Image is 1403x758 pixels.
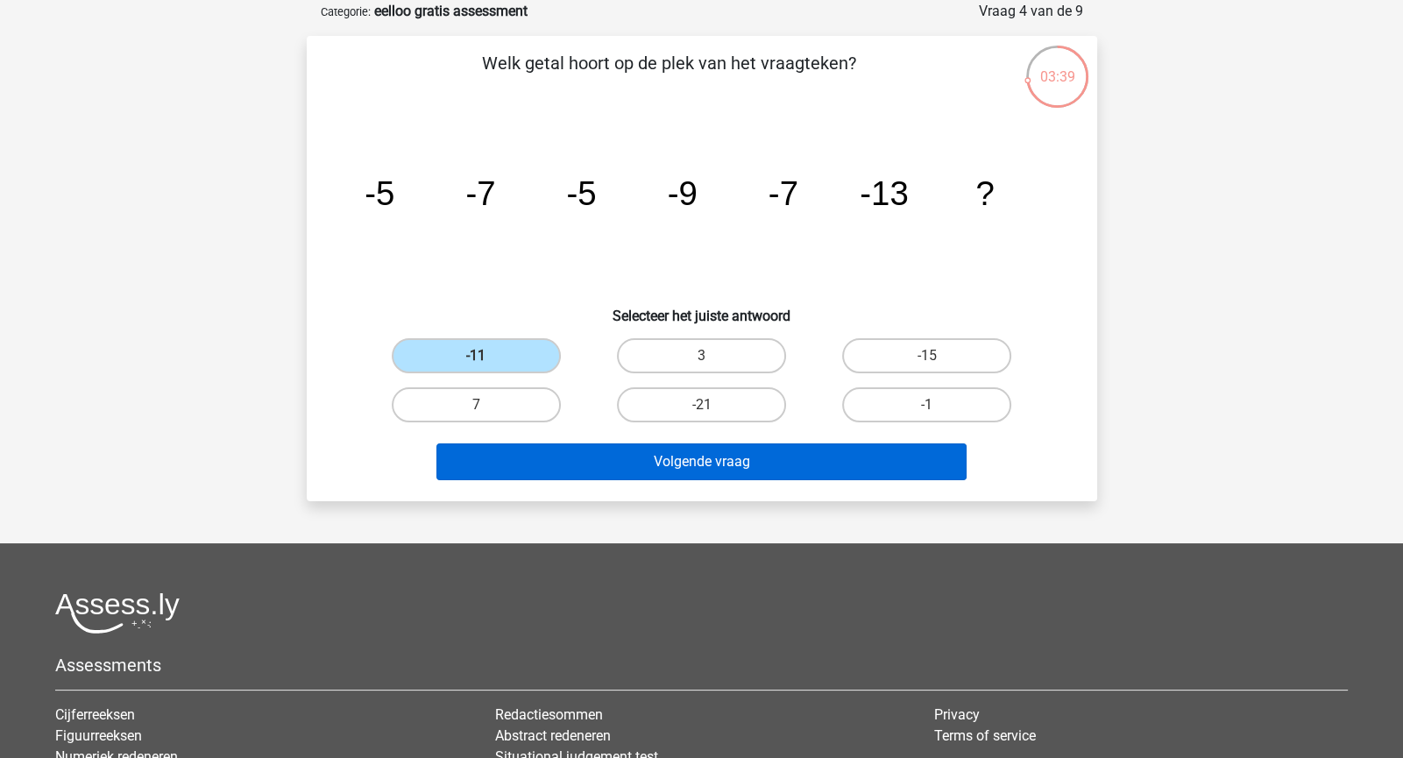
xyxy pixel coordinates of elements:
[335,50,1003,103] p: Welk getal hoort op de plek van het vraagteken?
[465,174,495,212] tspan: -7
[934,727,1036,744] a: Terms of service
[617,387,786,422] label: -21
[392,338,561,373] label: -11
[566,174,596,212] tspan: -5
[335,294,1069,324] h6: Selecteer het juiste antwoord
[55,727,142,744] a: Figuurreeksen
[934,706,980,723] a: Privacy
[321,5,371,18] small: Categorie:
[365,174,394,212] tspan: -5
[374,3,528,19] strong: eelloo gratis assessment
[667,174,697,212] tspan: -9
[617,338,786,373] label: 3
[55,592,180,634] img: Assessly logo
[979,1,1083,22] div: Vraag 4 van de 9
[1024,44,1090,88] div: 03:39
[495,706,603,723] a: Redactiesommen
[55,706,135,723] a: Cijferreeksen
[842,338,1011,373] label: -15
[392,387,561,422] label: 7
[860,174,908,212] tspan: -13
[975,174,994,212] tspan: ?
[768,174,797,212] tspan: -7
[842,387,1011,422] label: -1
[55,655,1348,676] h5: Assessments
[436,443,967,480] button: Volgende vraag
[495,727,611,744] a: Abstract redeneren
